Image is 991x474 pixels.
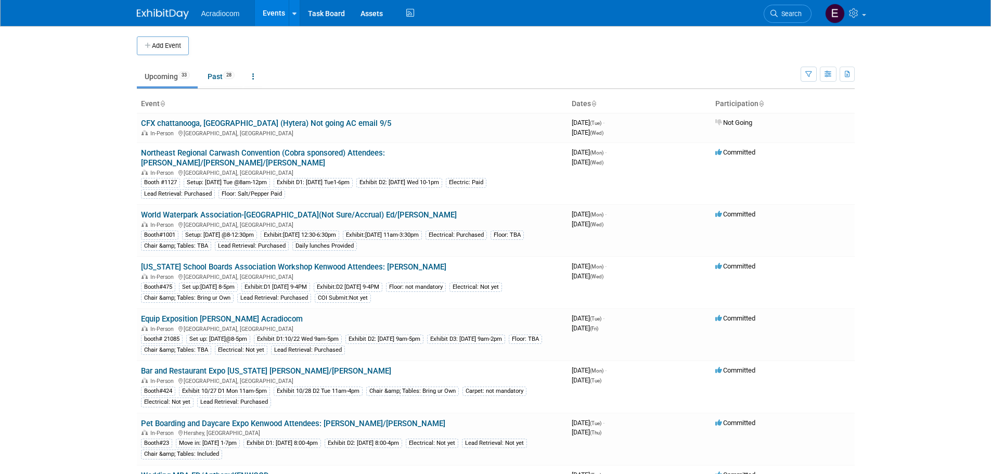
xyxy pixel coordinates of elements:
span: In-Person [150,130,177,137]
img: In-Person Event [141,222,148,227]
div: Lead Retrieval: Purchased [237,293,311,303]
div: Lead Retrieval: Purchased [215,241,289,251]
img: In-Person Event [141,326,148,331]
span: In-Person [150,430,177,437]
span: (Mon) [590,368,603,374]
span: (Mon) [590,212,603,217]
a: Sort by Event Name [160,99,165,108]
span: (Tue) [590,378,601,383]
span: (Wed) [590,222,603,227]
div: COI Submit:Not yet [315,293,371,303]
div: Exhibit D1: [DATE] 8:00-4pm [243,439,321,448]
div: Booth#424 [141,387,175,396]
div: Move in: [DATE] 1-7pm [176,439,240,448]
span: [DATE] [572,272,603,280]
a: Search [764,5,812,23]
a: Pet Boarding and Daycare Expo Kenwood Attendees: [PERSON_NAME]/[PERSON_NAME] [141,419,445,428]
div: Set up:[DATE] 8-5pm [179,283,238,292]
span: - [603,314,604,322]
span: In-Person [150,222,177,228]
a: Sort by Start Date [591,99,596,108]
div: Floor: TBA [509,335,542,344]
div: Exhibit D1:10/22 Wed 9am-5pm [254,335,342,344]
span: [DATE] [572,376,601,384]
div: Booth#23 [141,439,172,448]
span: [DATE] [572,220,603,228]
img: In-Person Event [141,170,148,175]
th: Event [137,95,568,113]
span: [DATE] [572,419,604,427]
div: Exhibit 10/28 D2 Tue 11am-4pm [274,387,363,396]
div: Hershey, [GEOGRAPHIC_DATA] [141,428,563,437]
div: Booth#475 [141,283,175,292]
span: (Tue) [590,120,601,126]
div: Set up: [DATE]@8-5pm [186,335,250,344]
a: Past28 [200,67,242,86]
span: Committed [715,419,755,427]
div: Lead Retrieval: Purchased [197,398,271,407]
div: Exhibit D2: [DATE] 9am-5pm [345,335,423,344]
div: Carpet: not mandatory [462,387,526,396]
span: [DATE] [572,366,607,374]
span: [DATE] [572,262,607,270]
span: - [605,210,607,218]
span: [DATE] [572,119,604,126]
div: Chair &amp; Tables: Bring ur Own [366,387,459,396]
div: Electrical: Not yet [141,398,194,407]
a: World Waterpark Association-[GEOGRAPHIC_DATA](Not Sure/Accrual) Ed/[PERSON_NAME] [141,210,457,220]
span: Committed [715,210,755,218]
a: Sort by Participation Type [758,99,764,108]
th: Dates [568,95,711,113]
div: Exhibit D3: [DATE] 9am-2pm [427,335,505,344]
span: - [603,119,604,126]
a: Bar and Restaurant Expo [US_STATE] [PERSON_NAME]/[PERSON_NAME] [141,366,391,376]
div: Lead Retrieval: Purchased [141,189,215,199]
span: Committed [715,262,755,270]
span: Search [778,10,802,18]
span: Not Going [715,119,752,126]
span: Committed [715,314,755,322]
div: [GEOGRAPHIC_DATA], [GEOGRAPHIC_DATA] [141,376,563,385]
img: In-Person Event [141,130,148,135]
span: Committed [715,148,755,156]
span: 28 [223,71,235,79]
div: Exhibit:D1 [DATE] 9-4PM [241,283,310,292]
div: [GEOGRAPHIC_DATA], [GEOGRAPHIC_DATA] [141,220,563,228]
div: [GEOGRAPHIC_DATA], [GEOGRAPHIC_DATA] [141,272,563,280]
div: Electrical: Not yet [215,345,267,355]
span: [DATE] [572,148,607,156]
div: booth# 21085 [141,335,183,344]
span: (Wed) [590,130,603,136]
a: Equip Exposition [PERSON_NAME] Acradiocom [141,314,303,324]
th: Participation [711,95,855,113]
a: [US_STATE] School Boards Association Workshop Kenwood Attendees: [PERSON_NAME] [141,262,446,272]
div: Exhibit:[DATE] 12:30-6:30pm [261,230,339,240]
span: Committed [715,366,755,374]
span: (Wed) [590,274,603,279]
div: [GEOGRAPHIC_DATA], [GEOGRAPHIC_DATA] [141,168,563,176]
span: - [605,366,607,374]
span: In-Person [150,326,177,332]
a: Upcoming33 [137,67,198,86]
span: - [605,262,607,270]
div: Floor: TBA [491,230,524,240]
div: Floor: not mandatory [386,283,446,292]
span: - [605,148,607,156]
a: Northeast Regional Carwash Convention (Cobra sponsored) Attendees: [PERSON_NAME]/[PERSON_NAME]/[P... [141,148,385,168]
div: Exhibit:[DATE] 11am-3:30pm [343,230,422,240]
span: Acradiocom [201,9,240,18]
span: [DATE] [572,428,601,436]
div: Exhibit D2: [DATE] 8:00-4pm [325,439,402,448]
div: Electrical: Not yet [406,439,458,448]
div: Electric: Paid [446,178,486,187]
span: [DATE] [572,324,598,332]
div: Lead Retrieval: Purchased [271,345,345,355]
div: Setup: [DATE] Tue @8am-12pm [184,178,270,187]
span: (Thu) [590,430,601,435]
div: Exhibit:D2 [DATE] 9-4PM [314,283,382,292]
div: Exhibit 10/27 D1 Mon 11am-5pm [179,387,270,396]
div: Chair &amp; Tables: Included [141,450,222,459]
span: (Wed) [590,160,603,165]
span: [DATE] [572,210,607,218]
div: Lead Retrieval: Not yet [462,439,527,448]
